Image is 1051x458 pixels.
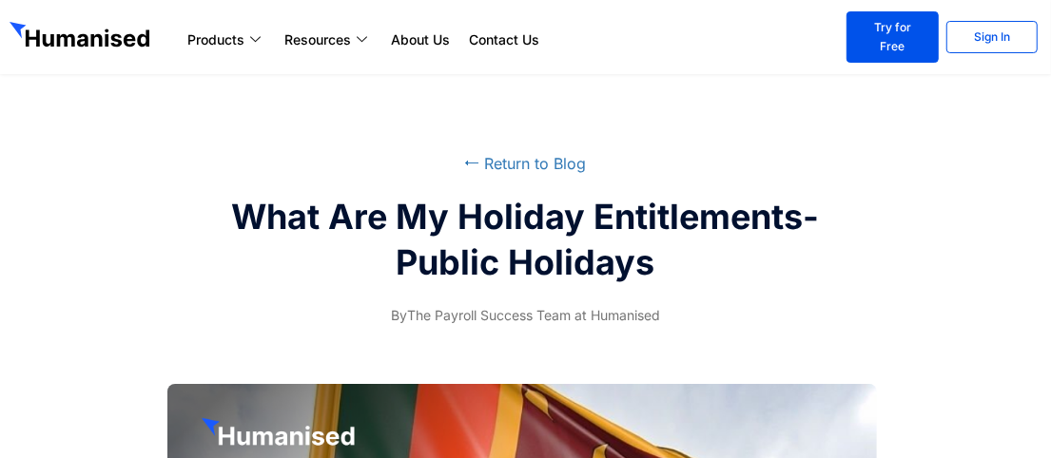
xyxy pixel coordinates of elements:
[216,194,835,285] h2: What Are My Holiday Entitlements-Public Holidays
[946,21,1039,53] a: Sign In
[391,304,660,327] span: The Payroll Success Team at Humanised
[459,29,549,51] a: Contact Us
[381,29,459,51] a: About Us
[178,29,275,51] a: Products
[275,29,381,51] a: Resources
[847,11,939,63] a: Try for Free
[391,307,407,323] span: By
[10,22,154,52] img: GetHumanised Logo
[465,154,587,173] a: ⭠ Return to Blog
